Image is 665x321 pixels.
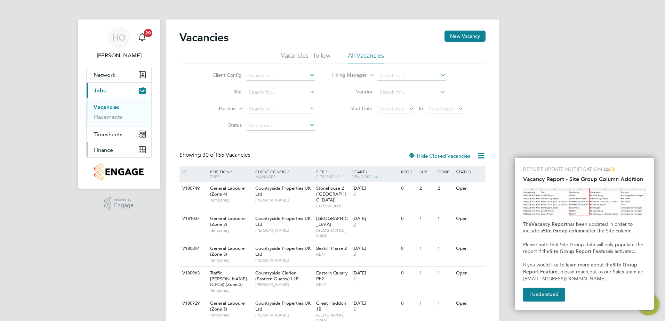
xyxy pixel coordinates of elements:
label: Vendor [332,89,372,95]
div: Open [454,297,484,310]
div: V180804 [181,242,205,255]
span: Temporary [210,257,252,263]
span: Jobs [94,87,106,94]
div: Open [454,242,484,255]
strong: Vacancy Report [531,221,567,227]
span: Powered by [114,197,134,203]
button: I Understand [523,288,565,302]
label: Hiring Manager [327,72,367,79]
span: Temporary [210,228,252,233]
div: 1 [418,242,436,255]
div: Start / [351,166,399,183]
div: [DATE] [352,301,398,306]
span: Network [94,72,115,78]
div: Reqd [399,166,417,178]
h2: Vacancy Report - Site Group Column Addition [523,176,646,182]
span: has been updated in order to include a [523,221,634,234]
span: after the Site column. [586,228,633,234]
span: 2 [352,252,357,257]
div: Position / [205,166,254,182]
span: 2 [352,276,357,282]
span: Site Group [316,174,340,179]
div: Showing [179,151,252,159]
a: Placements [94,114,122,120]
input: Search for... [247,71,315,81]
span: 30 of [202,151,215,158]
label: Start Date [332,105,372,112]
span: If you would like to learn more about the [523,262,612,268]
strong: Site Group Report Feature [550,248,610,254]
div: Open [454,267,484,280]
button: New Vacancy [444,31,486,42]
span: Manager [255,174,276,179]
span: KENT [316,282,349,287]
span: Countryside Properties UK Ltd [255,185,311,197]
span: General Labourer (Zone 5) [210,300,246,312]
input: Search for... [247,88,315,97]
span: Great Haddon 1B [316,300,346,312]
div: V180963 [181,267,205,280]
div: V180749 [181,182,205,195]
h2: Vacancies [179,31,229,44]
div: Site / [314,166,351,182]
span: Engage [114,203,134,208]
strong: Site Group column [543,228,586,234]
span: Countryside Properties UK Ltd [255,300,311,312]
a: Vacancies [94,104,119,110]
span: Finance [94,147,113,153]
span: [PERSON_NAME] [255,197,313,203]
label: Position [196,105,236,112]
div: 1 [418,267,436,280]
nav: Main navigation [78,19,160,189]
span: Temporary [210,312,252,318]
label: Hide Closed Vacancies [408,153,470,159]
div: 2 [418,182,436,195]
strong: Site Group Report Feature [523,262,639,275]
span: Eastern Quarry Ph2 [316,270,348,282]
span: General Labourer (Zone 3) [210,245,246,257]
input: Search for... [377,88,446,97]
span: Countryside Clarion (Eastern Quarry) LLP [255,270,299,282]
a: Go to account details [86,26,152,60]
span: Vendors [352,174,372,179]
div: 0 [399,242,417,255]
div: Status [454,166,484,178]
div: 0 [399,267,417,280]
span: COTSWOLDS [316,203,349,209]
div: [DATE] [352,186,398,191]
div: ID [181,166,205,178]
div: [DATE] [352,246,398,252]
li: All Vacancies [348,51,384,64]
img: Site Group Column in Vacancy Report [523,188,646,215]
li: Vacancies I follow [281,51,330,64]
input: Search for... [247,104,315,114]
div: Conf [436,166,454,178]
div: Open [454,212,484,225]
div: 0 [399,182,417,195]
span: , please reach out to our Sales team at: [EMAIL_ADDRESS][DOMAIN_NAME] [523,269,645,282]
span: Type [210,174,220,179]
div: [DATE] [352,216,398,222]
div: Open [454,182,484,195]
span: 2 [352,306,357,312]
span: Please note that Site Group data will only populate the report if the [523,242,645,255]
span: Traffic [PERSON_NAME] (CPCS) (Zone 3) [210,270,247,288]
span: Bexhill Phase 2 [316,245,347,251]
span: Select date [429,106,454,112]
div: Sub [418,166,436,178]
span: Temporary [210,197,252,203]
span: KENT [316,252,349,257]
div: 0 [399,297,417,310]
input: Search for... [377,71,446,81]
span: General Labourer (Zone 4) [210,185,246,197]
span: Select date [380,106,405,112]
div: Vacancy Report - Site Group Column Addition [515,158,654,310]
span: 2 [352,191,357,197]
span: 20 [144,29,152,37]
span: [GEOGRAPHIC_DATA] [316,215,348,227]
div: 1 [436,297,454,310]
label: Site [202,89,242,95]
div: 0 [399,212,417,225]
input: Select one [247,121,315,131]
span: Countryside Properties UK Ltd [255,215,311,227]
